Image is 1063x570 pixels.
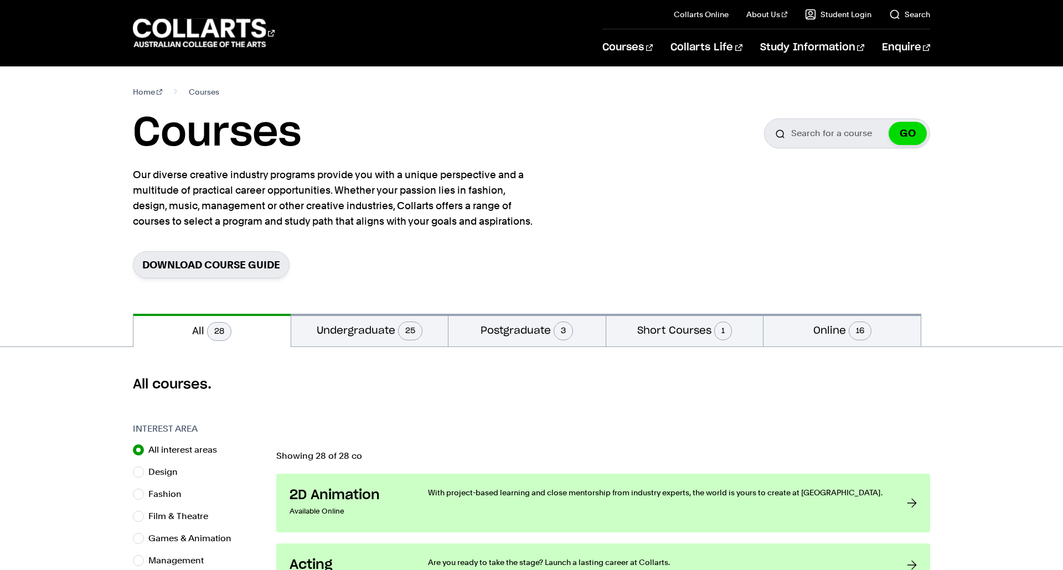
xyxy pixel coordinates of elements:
h2: All courses. [133,376,930,393]
button: All28 [133,314,291,347]
div: Go to homepage [133,17,275,49]
a: Courses [602,29,653,66]
label: Film & Theatre [148,509,217,524]
button: Postgraduate3 [448,314,606,346]
button: Online16 [763,314,921,346]
a: Student Login [805,9,871,20]
h3: Interest Area [133,422,265,436]
a: Search [889,9,930,20]
p: With project-based learning and close mentorship from industry experts, the world is yours to cre... [428,487,885,498]
a: Home [133,84,162,100]
a: Enquire [882,29,930,66]
label: Games & Animation [148,531,240,546]
h1: Courses [133,108,301,158]
span: 25 [398,322,422,340]
span: 1 [714,322,732,340]
p: Available Online [290,504,406,519]
h3: 2D Animation [290,487,406,504]
a: 2D Animation Available Online With project-based learning and close mentorship from industry expe... [276,474,930,532]
label: Management [148,553,213,568]
a: Study Information [760,29,864,66]
a: About Us [746,9,787,20]
a: Collarts Online [674,9,729,20]
a: Collarts Life [670,29,742,66]
input: Search for a course [764,118,930,148]
p: Our diverse creative industry programs provide you with a unique perspective and a multitude of p... [133,167,537,229]
span: 3 [554,322,573,340]
a: Download Course Guide [133,251,290,278]
button: Undergraduate25 [291,314,448,346]
button: GO [889,122,927,145]
button: Short Courses1 [606,314,763,346]
label: Fashion [148,486,190,502]
span: 28 [207,322,231,341]
span: 16 [849,322,871,340]
p: Showing 28 of 28 co [276,452,930,460]
label: All interest areas [148,442,226,458]
p: Are you ready to take the stage? Launch a lasting career at Collarts. [428,557,885,568]
span: Courses [189,84,219,100]
label: Design [148,464,187,480]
